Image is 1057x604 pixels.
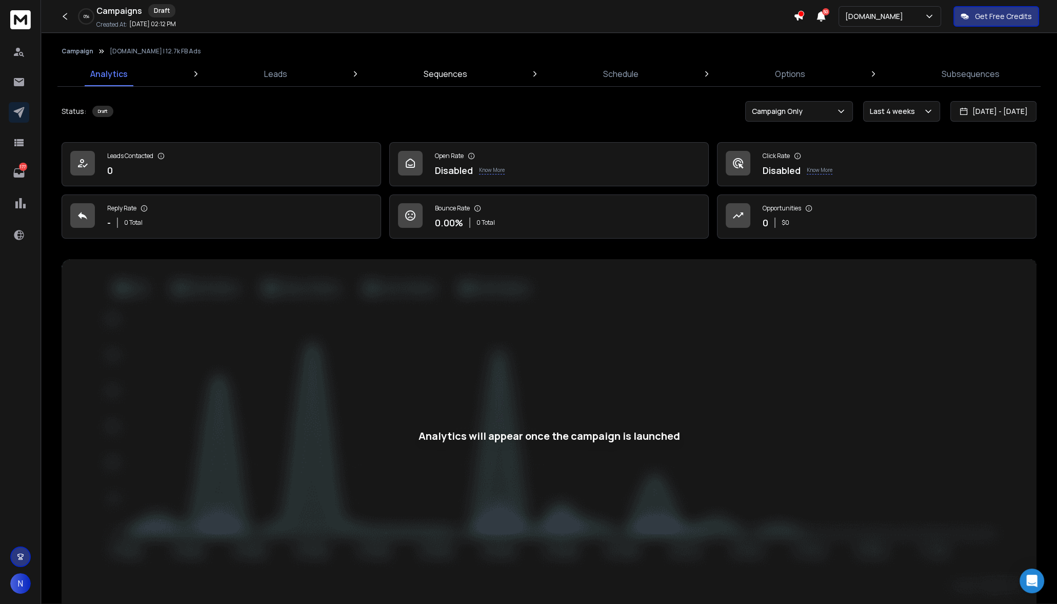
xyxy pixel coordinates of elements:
a: Options [769,62,811,86]
p: Click Rate [763,152,790,160]
p: Know More [807,166,832,174]
p: Leads Contacted [107,152,153,160]
a: Schedule [597,62,645,86]
p: Analytics [90,68,128,80]
a: Leads Contacted0 [62,142,381,186]
p: 0 Total [124,219,143,227]
button: N [10,573,31,594]
a: Opportunities0$0 [717,194,1036,239]
p: Sequences [424,68,467,80]
div: Draft [148,4,175,17]
a: Leads [258,62,293,86]
p: Disabled [763,163,801,178]
a: Open RateDisabledKnow More [389,142,709,186]
p: 0 % [84,13,89,20]
p: Last 4 weeks [870,106,919,116]
p: Reply Rate [107,204,136,212]
p: Options [775,68,805,80]
p: Disabled [435,163,473,178]
a: Sequences [417,62,473,86]
a: 177 [9,163,29,183]
button: Campaign [62,47,93,55]
p: [DATE] 02:12 PM [129,20,176,28]
p: Status: [62,106,86,116]
p: Bounce Rate [435,204,470,212]
p: [DOMAIN_NAME] | 12.7k FB Ads [110,47,201,55]
p: - [107,216,111,230]
p: $ 0 [782,219,789,227]
p: Schedule [603,68,639,80]
p: 0 Total [476,219,495,227]
p: Know More [479,166,505,174]
a: Subsequences [935,62,1006,86]
div: Analytics will appear once the campaign is launched [418,429,680,443]
p: Created At: [96,21,127,29]
p: Opportunities [763,204,801,212]
span: 50 [822,8,829,15]
button: Get Free Credits [953,6,1039,27]
p: Subsequences [942,68,1000,80]
p: [DOMAIN_NAME] [845,11,907,22]
p: Get Free Credits [975,11,1032,22]
a: Click RateDisabledKnow More [717,142,1036,186]
p: 0 [107,163,113,178]
a: Reply Rate-0 Total [62,194,381,239]
a: Analytics [84,62,134,86]
h1: Campaigns [96,5,142,17]
p: 0.00 % [435,216,463,230]
button: [DATE] - [DATE] [950,101,1036,122]
a: Bounce Rate0.00%0 Total [389,194,709,239]
p: 177 [19,163,27,171]
p: Campaign Only [752,106,807,116]
div: Draft [92,106,113,117]
div: Open Intercom Messenger [1020,569,1044,593]
p: Leads [264,68,287,80]
p: Open Rate [435,152,464,160]
p: 0 [763,216,768,230]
